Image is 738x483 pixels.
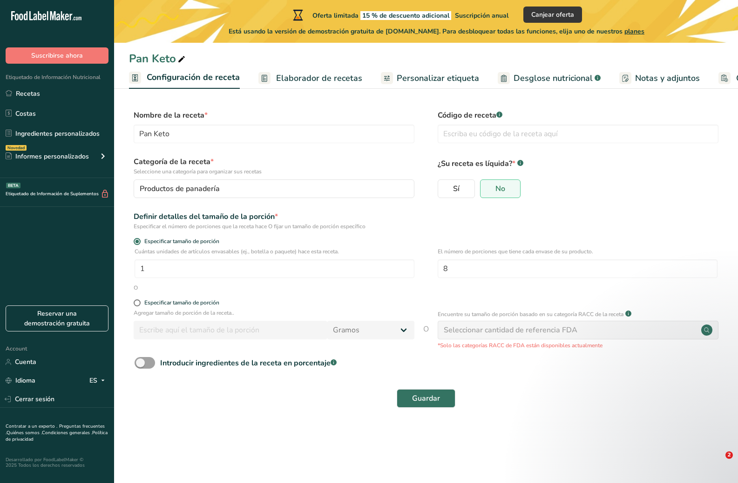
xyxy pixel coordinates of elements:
a: Condiciones generales . [42,430,92,436]
span: Suscripción anual [455,11,508,20]
span: Canjear oferta [531,10,574,20]
label: Nombre de la receta [134,110,414,121]
button: Guardar [397,389,455,408]
div: Novedad [6,145,27,151]
button: Productos de panadería [134,179,414,198]
a: Elaborador de recetas [258,68,362,89]
span: No [495,184,505,193]
span: Notas y adjuntos [635,72,700,85]
span: Personalizar etiqueta [397,72,479,85]
input: Escriba eu código de la receta aquí [438,125,718,143]
iframe: Intercom live chat [706,451,729,474]
span: Sí [453,184,460,193]
div: Especificar tamaño de porción [144,299,219,306]
span: 15 % de descuento adicional [360,11,451,20]
div: Pan Keto [129,50,187,67]
a: Notas y adjuntos [619,68,700,89]
a: Idioma [6,372,35,389]
div: Especificar el número de porciones que la receta hace O fijar un tamaño de porción específico [134,222,414,231]
p: Cuántas unidades de artículos envasables (ej., botella o paquete) hace esta receta. [135,247,414,256]
p: *Solo las categorías RACC de FDA están disponibles actualmente [438,341,718,350]
p: ¿Su receta es líquida? [438,156,718,169]
div: BETA [6,183,20,188]
button: Canjear oferta [523,7,582,23]
p: El número de porciones que tiene cada envase de su producto. [438,247,718,256]
span: 2 [725,451,733,459]
span: Suscribirse ahora [31,51,83,60]
button: Suscribirse ahora [6,47,108,64]
a: Política de privacidad [6,430,108,443]
div: Introducir ingredientes de la receta en porcentaje [160,357,337,369]
a: Desglose nutricional [498,68,601,89]
span: Guardar [412,393,440,404]
div: Desarrollado por FoodLabelMaker © 2025 Todos los derechos reservados [6,457,108,468]
p: Seleccione una categoría para organizar sus recetas [134,167,414,176]
div: O [134,284,138,292]
span: planes [624,27,644,36]
span: Desglose nutricional [514,72,593,85]
a: Preguntas frecuentes . [6,423,105,436]
a: Configuración de receta [129,67,240,89]
span: Productos de panadería [140,183,220,194]
a: Contratar a un experto . [6,423,57,430]
span: Está usando la versión de demostración gratuita de [DOMAIN_NAME]. Para desbloquear todas las func... [229,26,644,36]
label: Categoría de la receta [134,156,414,176]
a: Quiénes somos . [7,430,42,436]
div: Seleccionar cantidad de referencia FDA [444,324,577,336]
span: Configuración de receta [147,71,240,84]
p: Encuentre su tamaño de porción basado en su categoría RACC de la receta [438,310,623,318]
div: Oferta limitada [291,9,508,20]
input: Escriba el nombre de su receta aquí [134,125,414,143]
a: Reservar una demostración gratuita [6,305,108,331]
span: Especificar tamaño de porción [141,238,219,245]
input: Escribe aquí el tamaño de la porción [134,321,327,339]
label: Código de receta [438,110,718,121]
div: Definir detalles del tamaño de la porción [134,211,414,222]
div: ES [89,375,108,386]
span: Elaborador de recetas [276,72,362,85]
span: O [423,324,429,350]
p: Agregar tamaño de porción de la receta.. [134,309,414,317]
div: Informes personalizados [6,152,89,161]
a: Personalizar etiqueta [381,68,479,89]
